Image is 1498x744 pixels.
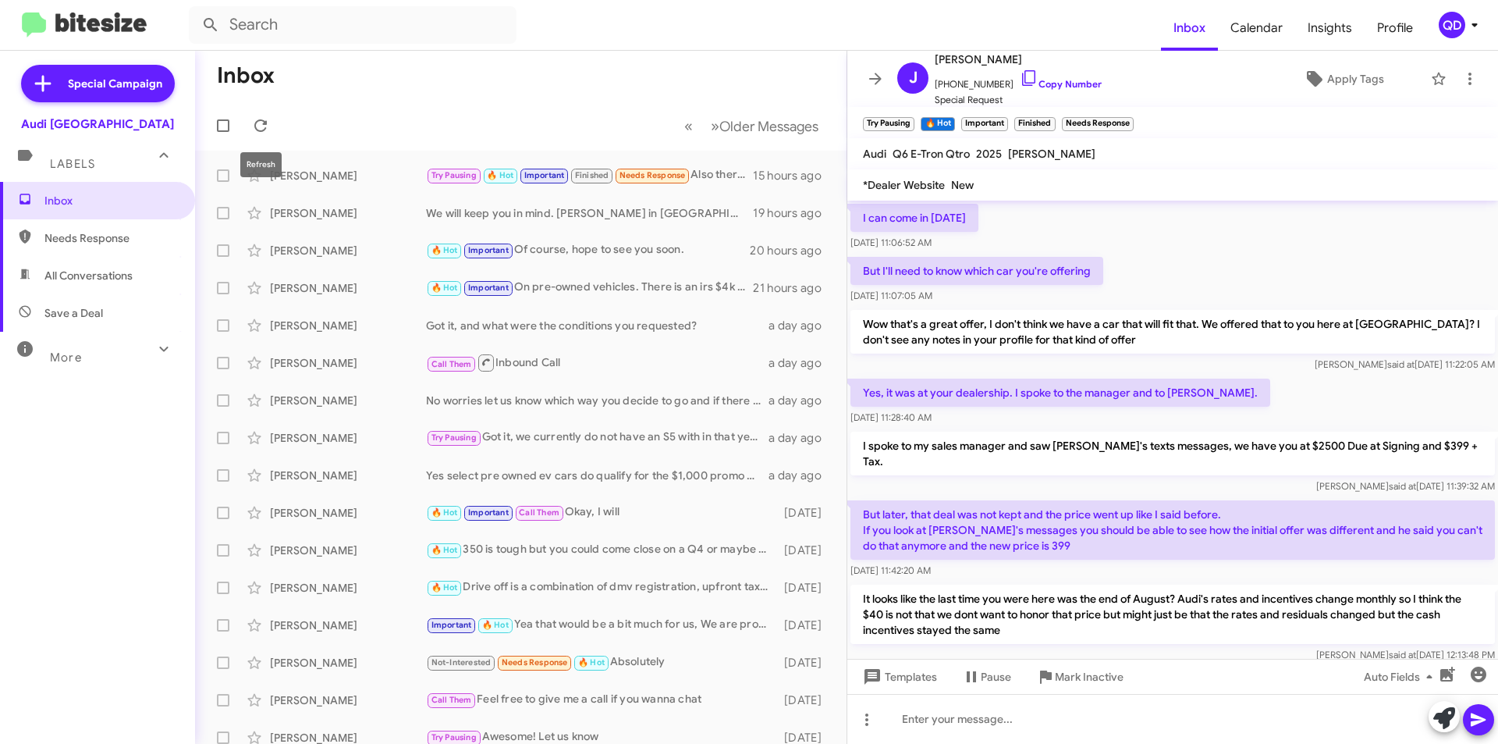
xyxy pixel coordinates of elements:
span: [PERSON_NAME] [DATE] 12:13:48 PM [1316,649,1495,660]
span: *Dealer Website [863,178,945,192]
div: Okay, I will [426,504,776,522]
a: Inbox [1161,5,1218,51]
nav: Page navigation example [676,110,828,142]
div: [DATE] [776,580,834,596]
span: Inbox [44,193,177,208]
small: Try Pausing [863,117,914,131]
a: Special Campaign [21,65,175,102]
div: Got it, we currently do not have an S5 with in that yea range but I will keep my eye out if we ev... [426,429,769,447]
span: Mark Inactive [1055,663,1123,691]
p: Wow that's a great offer, I don't think we have a car that will fit that. We offered that to you ... [850,310,1495,354]
span: said at [1389,649,1416,660]
div: On pre-owned vehicles. There is an irs $4k rebate for people who qualify. [426,279,753,297]
span: Q6 E-Tron Qtro [893,147,970,161]
div: QD [1439,12,1465,38]
button: Templates [847,663,950,691]
span: » [711,116,719,136]
span: More [50,351,82,365]
button: Previous [675,110,702,142]
span: said at [1387,358,1415,370]
div: Inbound Call [426,353,769,372]
div: [DATE] [776,543,834,558]
div: a day ago [769,468,834,483]
div: [PERSON_NAME] [270,280,426,296]
span: [DATE] 11:42:20 AM [850,564,931,576]
a: Insights [1295,5,1365,51]
div: [DATE] [776,618,834,633]
div: 20 hours ago [750,243,834,258]
span: J [909,66,918,91]
span: said at [1389,480,1416,492]
div: Of course, hope to see you soon. [426,241,750,259]
h1: Inbox [217,63,275,88]
span: Important [431,620,472,630]
div: We will keep you in mind. [PERSON_NAME] in [GEOGRAPHIC_DATA] service is one of the best and we ar... [426,205,753,221]
button: Auto Fields [1351,663,1451,691]
a: Profile [1365,5,1425,51]
span: All Conversations [44,268,133,283]
span: Important [524,170,565,180]
div: [PERSON_NAME] [270,543,426,558]
div: [PERSON_NAME] [270,692,426,708]
div: [PERSON_NAME] [270,168,426,183]
div: Refresh [240,152,282,177]
span: 🔥 Hot [431,283,458,293]
button: Pause [950,663,1024,691]
span: Try Pausing [431,170,477,180]
span: Important [468,507,509,518]
div: [PERSON_NAME] [270,468,426,483]
div: Also there's something I could use some help with if I were to come in [DATE]. I don't have a car... [426,166,753,184]
div: 15 hours ago [753,168,834,183]
span: 🔥 Hot [431,245,458,255]
p: But I'll need to know which car you're offering [850,257,1103,285]
a: Calendar [1218,5,1295,51]
div: [DATE] [776,505,834,521]
div: Absolutely [426,653,776,671]
div: 19 hours ago [753,205,834,221]
div: [PERSON_NAME] [270,655,426,671]
span: Needs Response [502,657,568,667]
small: Finished [1014,117,1055,131]
span: [DATE] 11:07:05 AM [850,290,932,301]
p: I can come in [DATE] [850,204,978,232]
div: Yea that would be a bit much for us, We are probably somewhere in the 5k range. [426,616,776,634]
span: Pause [981,663,1011,691]
div: [PERSON_NAME] [270,430,426,446]
div: No worries let us know which way you decide to go and if there is anything we can do to help make... [426,393,769,408]
div: [PERSON_NAME] [270,618,426,633]
div: a day ago [769,355,834,371]
div: Audi [GEOGRAPHIC_DATA] [21,116,174,132]
span: [PERSON_NAME] [1008,147,1095,161]
button: Next [701,110,828,142]
div: [PERSON_NAME] [270,205,426,221]
span: [PERSON_NAME] [935,50,1102,69]
div: a day ago [769,430,834,446]
span: Call Them [431,359,472,369]
small: Important [961,117,1008,131]
span: 2025 [976,147,1002,161]
span: Special Campaign [68,76,162,91]
span: Older Messages [719,118,818,135]
div: [PERSON_NAME] [270,505,426,521]
span: Auto Fields [1364,663,1439,691]
div: Yes select pre owned ev cars do qualify for the $1,000 promo are you able to come in this weekend? [426,468,769,483]
div: a day ago [769,393,834,408]
span: Finished [575,170,609,180]
span: Try Pausing [431,732,477,742]
span: [PERSON_NAME] [DATE] 11:39:32 AM [1316,480,1495,492]
div: Got it, and what were the conditions you requested? [426,318,769,333]
span: « [684,116,693,136]
span: New [951,178,974,192]
span: Templates [860,663,937,691]
span: Call Them [431,695,472,705]
a: Copy Number [1020,78,1102,90]
span: Important [468,245,509,255]
div: [DATE] [776,692,834,708]
span: Labels [50,157,95,171]
div: [DATE] [776,655,834,671]
span: 🔥 Hot [431,507,458,518]
span: Important [468,283,509,293]
p: I spoke to my sales manager and saw [PERSON_NAME]'s texts messages, we have you at $2500 Due at S... [850,432,1495,475]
